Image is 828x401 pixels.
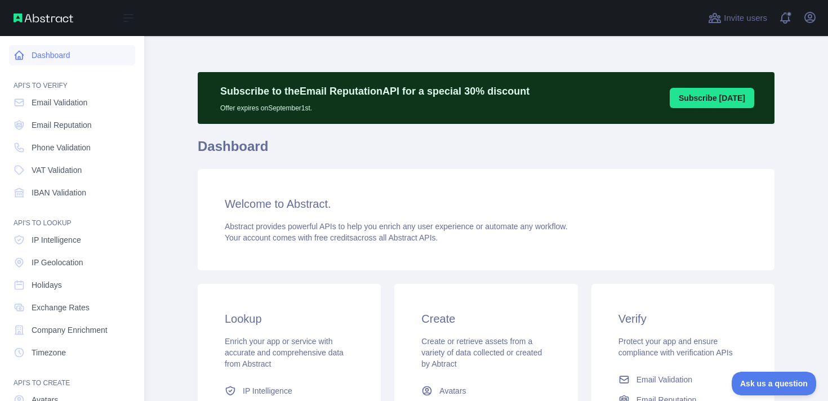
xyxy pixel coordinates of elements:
a: IP Geolocation [9,252,135,273]
span: IP Intelligence [243,385,292,396]
a: Holidays [9,275,135,295]
span: VAT Validation [32,164,82,176]
a: Email Reputation [9,115,135,135]
img: Abstract API [14,14,73,23]
span: Timezone [32,347,66,358]
button: Invite users [706,9,769,27]
h3: Create [421,311,550,327]
span: free credits [314,233,353,242]
a: Timezone [9,342,135,363]
a: Dashboard [9,45,135,65]
a: VAT Validation [9,160,135,180]
span: Company Enrichment [32,324,108,336]
a: Exchange Rates [9,297,135,318]
span: Phone Validation [32,142,91,153]
span: Your account comes with across all Abstract APIs. [225,233,438,242]
div: API'S TO LOOKUP [9,205,135,228]
a: Company Enrichment [9,320,135,340]
a: Email Validation [614,369,752,390]
h1: Dashboard [198,137,774,164]
a: Avatars [417,381,555,401]
span: Abstract provides powerful APIs to help you enrich any user experience or automate any workflow. [225,222,568,231]
span: IBAN Validation [32,187,86,198]
span: Create or retrieve assets from a variety of data collected or created by Abtract [421,337,542,368]
a: IP Intelligence [9,230,135,250]
span: Protect your app and ensure compliance with verification APIs [618,337,733,357]
a: Phone Validation [9,137,135,158]
h3: Lookup [225,311,354,327]
h3: Verify [618,311,747,327]
span: Email Validation [636,374,692,385]
a: IBAN Validation [9,182,135,203]
a: Email Validation [9,92,135,113]
span: Enrich your app or service with accurate and comprehensive data from Abstract [225,337,344,368]
h3: Welcome to Abstract. [225,196,747,212]
button: Subscribe [DATE] [670,88,754,108]
span: Email Reputation [32,119,92,131]
p: Offer expires on September 1st. [220,99,529,113]
p: Subscribe to the Email Reputation API for a special 30 % discount [220,83,529,99]
span: Invite users [724,12,767,25]
iframe: Toggle Customer Support [732,372,817,395]
span: Email Validation [32,97,87,108]
span: Exchange Rates [32,302,90,313]
span: Avatars [439,385,466,396]
span: IP Geolocation [32,257,83,268]
a: IP Intelligence [220,381,358,401]
div: API'S TO VERIFY [9,68,135,90]
span: Holidays [32,279,62,291]
span: IP Intelligence [32,234,81,246]
div: API'S TO CREATE [9,365,135,387]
